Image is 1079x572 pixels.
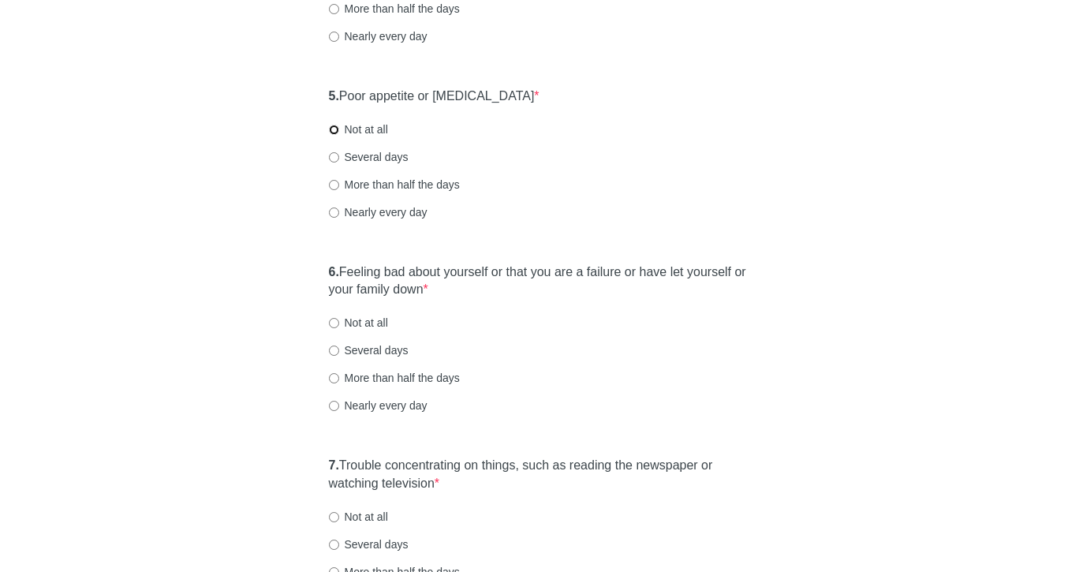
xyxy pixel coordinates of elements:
input: Several days [329,346,339,356]
label: Feeling bad about yourself or that you are a failure or have let yourself or your family down [329,264,751,300]
label: Nearly every day [329,28,427,44]
label: Several days [329,149,409,165]
input: More than half the days [329,373,339,383]
input: More than half the days [329,180,339,190]
input: Not at all [329,512,339,522]
strong: 7. [329,458,339,472]
label: Several days [329,536,409,552]
label: More than half the days [329,177,460,193]
input: Not at all [329,318,339,328]
label: Nearly every day [329,398,427,413]
input: Several days [329,152,339,163]
input: Several days [329,540,339,550]
label: Not at all [329,509,388,525]
label: Trouble concentrating on things, such as reading the newspaper or watching television [329,457,751,493]
label: Several days [329,342,409,358]
label: More than half the days [329,370,460,386]
input: Nearly every day [329,207,339,218]
input: Not at all [329,125,339,135]
label: Not at all [329,315,388,331]
input: More than half the days [329,4,339,14]
strong: 6. [329,265,339,279]
strong: 5. [329,89,339,103]
label: Nearly every day [329,204,427,220]
input: Nearly every day [329,401,339,411]
label: More than half the days [329,1,460,17]
label: Not at all [329,122,388,137]
input: Nearly every day [329,32,339,42]
label: Poor appetite or [MEDICAL_DATA] [329,88,539,106]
